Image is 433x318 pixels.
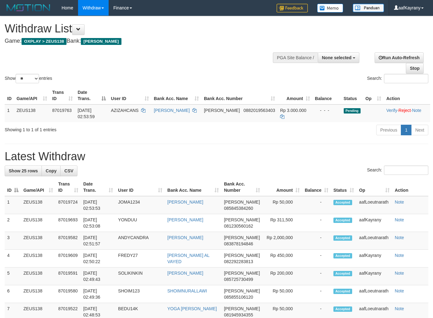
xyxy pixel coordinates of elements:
td: aafKayrany [357,214,392,232]
h4: Game: Bank: [5,38,283,44]
span: 87019763 [52,108,71,113]
th: Bank Acc. Name: activate to sort column ascending [151,87,201,104]
td: [DATE] 02:50:22 [81,250,116,267]
td: aafKayrany [357,250,392,267]
span: Show 25 rows [9,168,38,173]
a: Note [395,288,404,293]
span: Accepted [333,253,352,258]
a: SHOIMNURALLAWI [167,288,207,293]
a: Note [395,200,404,205]
td: ZEUS138 [21,285,56,303]
td: 87019693 [56,214,81,232]
td: 87019582 [56,232,81,250]
a: [PERSON_NAME] [167,217,203,222]
td: Rp 311,500 [263,214,302,232]
a: [PERSON_NAME] [154,108,190,113]
span: Rp 3.000.000 [280,108,306,113]
th: Op: activate to sort column ascending [363,87,384,104]
td: [DATE] 02:53:08 [81,214,116,232]
td: 1 [5,104,14,122]
td: [DATE] 02:49:36 [81,285,116,303]
th: Game/API: activate to sort column ascending [14,87,50,104]
th: Bank Acc. Number: activate to sort column ascending [221,178,262,196]
th: Date Trans.: activate to sort column descending [75,87,108,104]
th: Bank Acc. Name: activate to sort column ascending [165,178,221,196]
td: - [302,196,331,214]
td: aafKayrany [357,267,392,285]
td: ZEUS138 [14,104,50,122]
a: Show 25 rows [5,166,42,176]
span: Pending [344,108,361,113]
th: Action [392,178,428,196]
th: Bank Acc. Number: activate to sort column ascending [201,87,278,104]
th: Amount: activate to sort column ascending [278,87,312,104]
td: SHOIM123 [116,285,165,303]
span: [PERSON_NAME] [81,38,121,45]
td: 5 [5,267,21,285]
span: Accepted [333,289,352,294]
div: - - - [315,107,339,113]
td: ZEUS138 [21,267,56,285]
span: Accepted [333,306,352,312]
span: [PERSON_NAME] [224,271,260,276]
th: ID: activate to sort column descending [5,178,21,196]
img: Button%20Memo.svg [317,4,343,12]
th: Status [341,87,363,104]
td: [DATE] 02:51:57 [81,232,116,250]
td: - [302,285,331,303]
a: Run Auto-Refresh [375,52,424,63]
a: [PERSON_NAME] AL VAYED [167,253,209,264]
td: [DATE] 02:53:53 [81,196,116,214]
td: SOLIKINKIN [116,267,165,285]
a: Note [395,253,404,258]
span: Copy 083878194846 to clipboard [224,241,253,246]
th: Trans ID: activate to sort column ascending [50,87,75,104]
th: ID [5,87,14,104]
td: 87019591 [56,267,81,285]
td: aafLoeutnarath [357,196,392,214]
td: 87019724 [56,196,81,214]
td: - [302,267,331,285]
th: User ID: activate to sort column ascending [108,87,151,104]
div: Showing 1 to 1 of 1 entries [5,124,176,133]
a: YOGA [PERSON_NAME] [167,306,217,311]
span: Accepted [333,271,352,276]
td: Rp 200,000 [263,267,302,285]
td: 2 [5,214,21,232]
span: [PERSON_NAME] [224,200,260,205]
td: 87019580 [56,285,81,303]
img: MOTION_logo.png [5,3,52,12]
a: Previous [376,125,401,135]
span: CSV [64,168,73,173]
input: Search: [384,166,428,175]
span: [PERSON_NAME] [224,253,260,258]
td: Rp 50,000 [263,196,302,214]
a: Stop [406,63,424,74]
span: AZIZAHCANS [111,108,139,113]
a: Reject [398,108,411,113]
span: Copy 082292283813 to clipboard [224,259,253,264]
td: FREDY27 [116,250,165,267]
th: Balance [312,87,341,104]
td: 1 [5,196,21,214]
span: Accepted [333,235,352,241]
th: Date Trans.: activate to sort column ascending [81,178,116,196]
td: 87019609 [56,250,81,267]
a: Note [395,217,404,222]
label: Search: [367,74,428,83]
span: Accepted [333,218,352,223]
span: [PERSON_NAME] [204,108,240,113]
th: Balance: activate to sort column ascending [302,178,331,196]
td: YONDUU [116,214,165,232]
td: - [302,232,331,250]
th: Action [384,87,430,104]
span: [DATE] 02:53:59 [78,108,95,119]
td: Rp 2,000,000 [263,232,302,250]
a: [PERSON_NAME] [167,271,203,276]
input: Search: [384,74,428,83]
td: ZEUS138 [21,232,56,250]
td: - [302,250,331,267]
a: Note [395,306,404,311]
select: Showentries [16,74,39,83]
td: aafLoeutnarath [357,285,392,303]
